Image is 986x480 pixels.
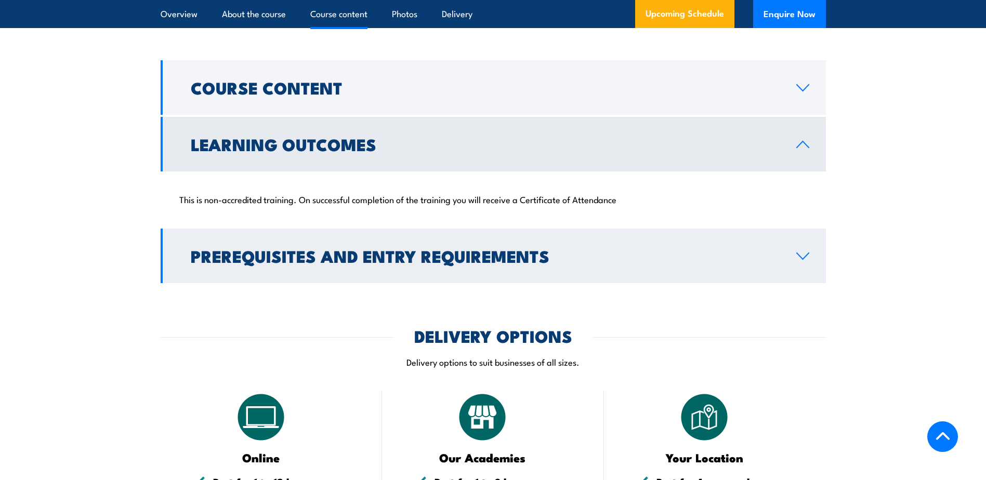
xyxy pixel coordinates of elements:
h2: Course Content [191,80,780,95]
h3: Our Academies [408,451,557,463]
a: Course Content [161,60,826,115]
h2: Prerequisites and Entry Requirements [191,248,780,263]
h3: Your Location [630,451,779,463]
h2: Learning Outcomes [191,137,780,151]
h3: Online [187,451,336,463]
h2: DELIVERY OPTIONS [414,328,572,343]
p: Delivery options to suit businesses of all sizes. [161,356,826,368]
p: This is non-accredited training. On successful completion of the training you will receive a Cert... [179,194,807,204]
a: Learning Outcomes [161,117,826,171]
a: Prerequisites and Entry Requirements [161,229,826,283]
